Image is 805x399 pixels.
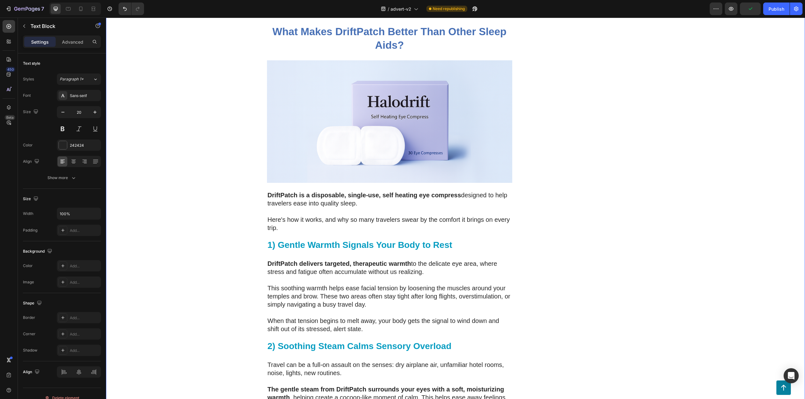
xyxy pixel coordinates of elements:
[162,198,406,214] p: Here's how it works, and why so many travelers swear by the comfort it brings on every trip.
[23,227,37,233] div: Padding
[162,174,355,181] strong: DriftPatch is a disposable, single-use, self heating eye compress
[23,195,40,203] div: Size
[763,3,790,15] button: Publish
[162,222,347,232] strong: 1) Gentle Warmth Signals Your Body to Rest
[70,93,99,99] div: Sans-serif
[23,93,31,98] div: Font
[23,211,33,216] div: Width
[23,172,101,183] button: Show more
[23,142,33,148] div: Color
[162,343,406,359] p: Travel can be a full-on assault on the senses: dry airplane air, unfamiliar hotel rooms, noise, l...
[3,3,47,15] button: 7
[162,266,406,291] p: This soothing warmth helps ease facial tension by loosening the muscles around your temples and b...
[391,6,411,12] span: advert-v2
[162,242,406,258] p: to the delicate eye area, where stress and fatigue often accumulate without us realizing.
[23,108,40,116] div: Size
[70,348,99,353] div: Add...
[70,263,99,269] div: Add...
[433,6,465,12] span: Need republishing
[70,143,99,148] div: 242424
[23,247,53,256] div: Background
[119,3,144,15] div: Undo/Redo
[162,324,346,333] strong: 2) Soothing Steam Calms Sensory Overload
[62,39,83,45] p: Advanced
[162,243,305,249] strong: DriftPatch delivers targeted, therapeutic warmth
[23,61,40,66] div: Text style
[161,43,406,165] img: gempages_560119237398496112-ae67caa5-8b5e-43f8-a477-0db91f1de145.png
[31,22,84,30] p: Text Block
[162,173,406,190] p: designed to help travelers ease into quality sleep.
[31,39,49,45] p: Settings
[60,76,84,82] span: Paragraph 1*
[6,67,15,72] div: 450
[70,331,99,337] div: Add...
[388,6,389,12] span: /
[70,315,99,321] div: Add...
[162,299,406,315] p: When that tension begins to melt away, your body gets the signal to wind down and shift out of it...
[106,18,805,399] iframe: Design area
[5,115,15,120] div: Beta
[23,347,37,353] div: Shadow
[23,279,34,285] div: Image
[23,263,33,269] div: Color
[23,76,34,82] div: Styles
[47,175,77,181] div: Show more
[769,6,784,12] div: Publish
[70,280,99,285] div: Add...
[41,5,44,13] p: 7
[57,208,101,219] input: Auto
[70,228,99,233] div: Add...
[23,368,41,376] div: Align
[784,368,799,383] div: Open Intercom Messenger
[23,157,41,166] div: Align
[23,299,43,308] div: Shape
[23,315,35,320] div: Border
[23,331,36,337] div: Corner
[57,74,101,85] button: Paragraph 1*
